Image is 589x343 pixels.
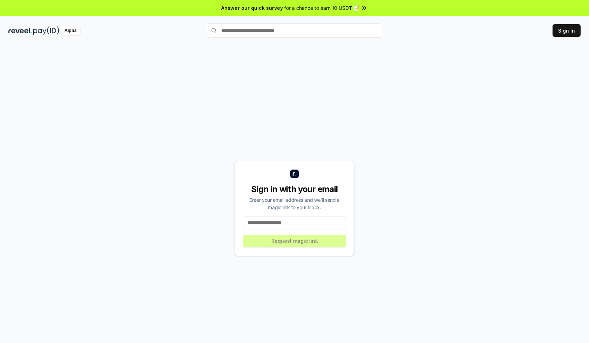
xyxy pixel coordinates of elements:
[290,170,299,178] img: logo_small
[8,26,32,35] img: reveel_dark
[243,196,346,211] div: Enter your email address and we’ll send a magic link to your inbox.
[33,26,59,35] img: pay_id
[61,26,80,35] div: Alpha
[221,4,283,12] span: Answer our quick survey
[284,4,359,12] span: for a chance to earn 10 USDT 📝
[243,184,346,195] div: Sign in with your email
[553,24,581,37] button: Sign In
